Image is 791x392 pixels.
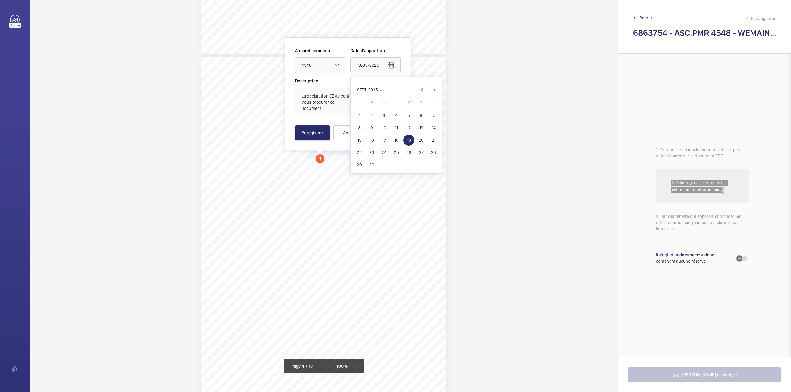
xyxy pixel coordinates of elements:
button: 24 septembre 2025 [378,146,390,159]
button: 19 septembre 2025 [403,134,415,146]
button: 18 septembre 2025 [390,134,403,146]
span: 30 [366,159,377,170]
span: 29 [354,159,365,170]
button: 8 septembre 2025 [353,122,366,134]
button: Next month [428,84,441,96]
span: 10 [379,122,390,133]
button: 2 septembre 2025 [366,109,378,122]
button: 20 septembre 2025 [415,134,427,146]
button: 1 septembre 2025 [353,109,366,122]
span: 24 [379,147,390,158]
button: 26 septembre 2025 [403,146,415,159]
button: 6 septembre 2025 [415,109,427,122]
button: 5 septembre 2025 [403,109,415,122]
span: 25 [391,147,402,158]
span: L [359,100,360,104]
button: 30 septembre 2025 [366,159,378,171]
span: 18 [391,135,402,146]
span: 12 [403,122,414,133]
span: 1 [354,110,365,121]
span: 4 [391,110,402,121]
span: 9 [366,122,377,133]
span: 14 [428,122,439,133]
span: S [420,100,422,104]
button: 9 septembre 2025 [366,122,378,134]
span: 11 [391,122,402,133]
span: 26 [403,147,414,158]
button: 13 septembre 2025 [415,122,427,134]
span: J [396,100,397,104]
button: 29 septembre 2025 [353,159,366,171]
span: 21 [428,135,439,146]
button: 27 septembre 2025 [415,146,427,159]
span: 20 [416,135,427,146]
button: 14 septembre 2025 [427,122,440,134]
span: V [408,100,410,104]
button: 23 septembre 2025 [366,146,378,159]
button: 12 septembre 2025 [403,122,415,134]
span: 13 [416,122,427,133]
span: 5 [403,110,414,121]
button: 28 septembre 2025 [427,146,440,159]
span: SEPT. 2025 [357,87,378,92]
span: 16 [366,135,377,146]
span: M [370,100,373,104]
span: 19 [403,135,414,146]
span: 27 [416,147,427,158]
button: 21 septembre 2025 [427,134,440,146]
button: Choose month and year [355,84,385,95]
span: 22 [354,147,365,158]
button: 22 septembre 2025 [353,146,366,159]
span: 6 [416,110,427,121]
span: 23 [366,147,377,158]
button: 10 septembre 2025 [378,122,390,134]
button: 15 septembre 2025 [353,134,366,146]
span: 28 [428,147,439,158]
span: 2 [366,110,377,121]
span: 15 [354,135,365,146]
button: 25 septembre 2025 [390,146,403,159]
button: 4 septembre 2025 [390,109,403,122]
span: 7 [428,110,439,121]
button: 3 septembre 2025 [378,109,390,122]
button: 16 septembre 2025 [366,134,378,146]
button: 17 septembre 2025 [378,134,390,146]
button: 11 septembre 2025 [390,122,403,134]
span: D [433,100,435,104]
button: Previous month [416,84,428,96]
span: M [383,100,385,104]
span: 3 [379,110,390,121]
button: 7 septembre 2025 [427,109,440,122]
span: 8 [354,122,365,133]
span: 17 [379,135,390,146]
